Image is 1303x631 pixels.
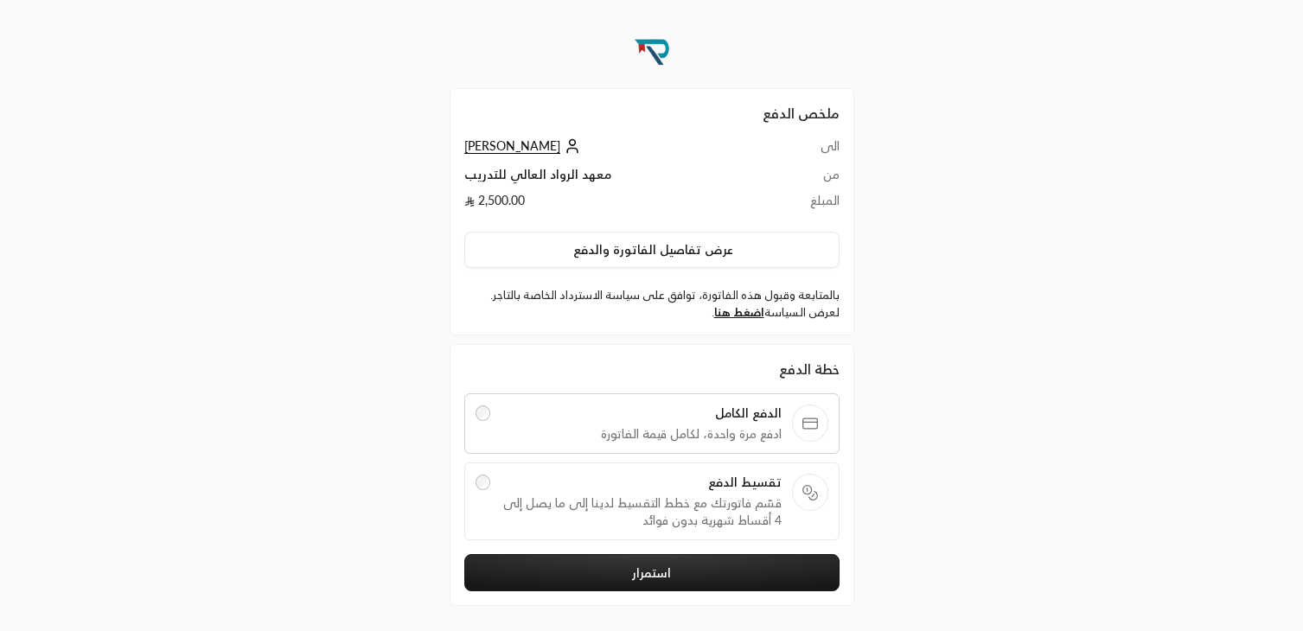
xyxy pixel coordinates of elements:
[464,554,840,591] button: استمرار
[501,425,781,443] span: ادفع مرة واحدة، لكامل قيمة الفاتورة
[501,405,781,422] span: الدفع الكامل
[464,359,840,379] div: خطة الدفع
[464,287,840,321] label: بالمتابعة وقبول هذه الفاتورة، توافق على سياسة الاسترداد الخاصة بالتاجر. لعرض السياسة .
[776,137,839,166] td: الى
[476,475,491,490] input: تقسيط الدفعقسّم فاتورتك مع خطط التقسيط لدينا إلى ما يصل إلى 4 أقساط شهرية بدون فوائد
[464,232,840,268] button: عرض تفاصيل الفاتورة والدفع
[464,138,560,154] span: [PERSON_NAME]
[501,494,781,529] span: قسّم فاتورتك مع خطط التقسيط لدينا إلى ما يصل إلى 4 أقساط شهرية بدون فوائد
[629,28,675,74] img: Company Logo
[464,138,584,153] a: [PERSON_NAME]
[776,192,839,218] td: المبلغ
[464,103,840,124] h2: ملخص الدفع
[501,474,781,491] span: تقسيط الدفع
[464,166,777,192] td: معهد الرواد العالي للتدريب
[714,305,764,319] a: اضغط هنا
[476,405,491,421] input: الدفع الكاملادفع مرة واحدة، لكامل قيمة الفاتورة
[776,166,839,192] td: من
[464,192,777,218] td: 2,500.00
